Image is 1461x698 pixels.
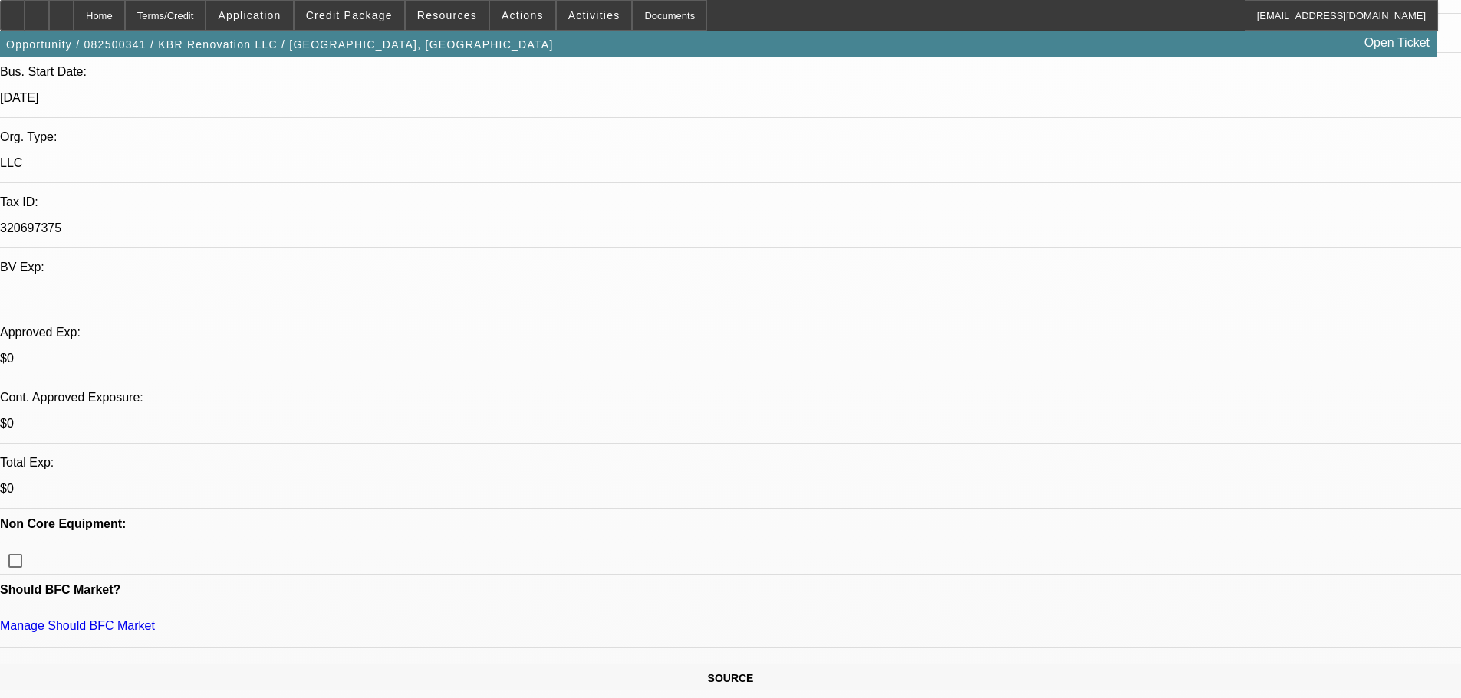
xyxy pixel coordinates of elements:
[502,9,544,21] span: Actions
[206,1,292,30] button: Application
[295,1,404,30] button: Credit Package
[708,672,754,684] span: SOURCE
[417,9,477,21] span: Resources
[6,38,554,51] span: Opportunity / 082500341 / KBR Renovation LLC / [GEOGRAPHIC_DATA], [GEOGRAPHIC_DATA]
[490,1,555,30] button: Actions
[557,1,632,30] button: Activities
[568,9,620,21] span: Activities
[218,9,281,21] span: Application
[1358,30,1436,56] a: Open Ticket
[406,1,489,30] button: Resources
[306,9,393,21] span: Credit Package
